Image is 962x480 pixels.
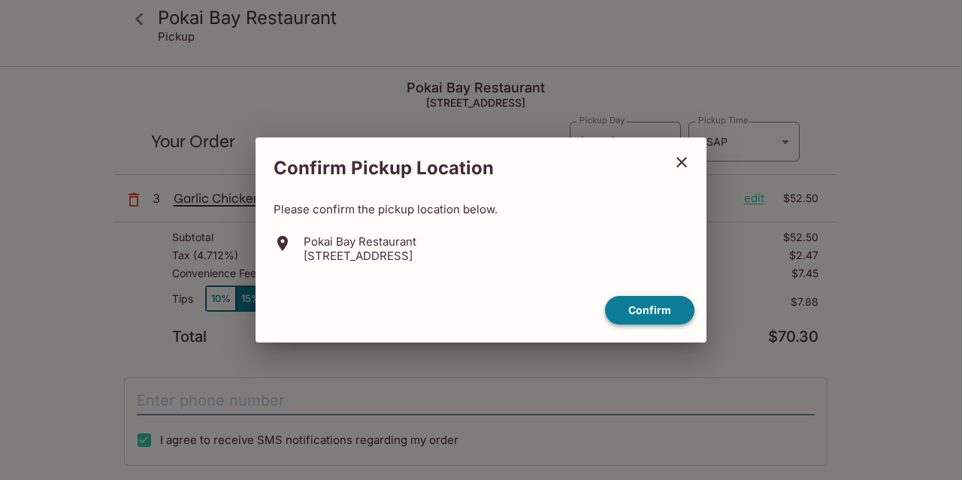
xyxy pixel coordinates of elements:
p: [STREET_ADDRESS] [304,249,416,263]
p: Pokai Bay Restaurant [304,234,416,249]
h2: Confirm Pickup Location [256,149,663,187]
button: confirm [605,296,694,325]
button: close [663,143,700,181]
p: Please confirm the pickup location below. [274,202,688,216]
